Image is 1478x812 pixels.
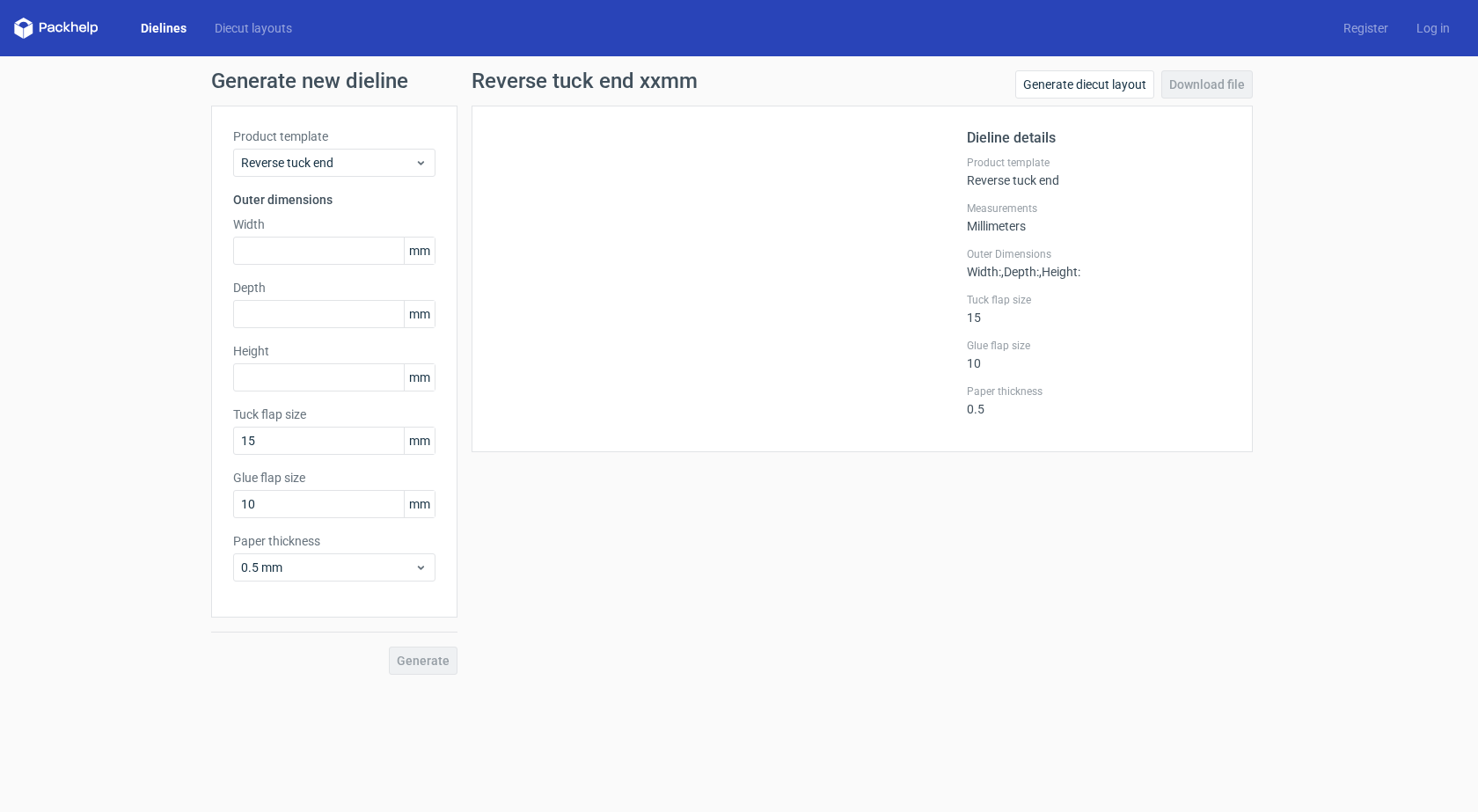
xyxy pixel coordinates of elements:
[233,191,435,208] h3: Outer dimensions
[967,293,1231,325] div: 15
[233,279,435,296] label: Depth
[404,428,435,454] span: mm
[404,364,435,391] span: mm
[1402,19,1464,37] a: Log in
[233,128,435,145] label: Product template
[404,491,435,517] span: mm
[241,154,414,172] span: Reverse tuck end
[233,342,435,360] label: Height
[1001,265,1039,279] span: , Depth :
[211,70,1267,91] h1: Generate new dieline
[404,301,435,327] span: mm
[967,201,1231,216] label: Measurements
[967,156,1231,170] label: Product template
[967,265,1001,279] span: Width :
[1015,70,1154,99] a: Generate diecut layout
[967,384,1231,416] div: 0.5
[1329,19,1402,37] a: Register
[967,128,1231,149] h2: Dieline details
[201,19,306,37] a: Diecut layouts
[127,19,201,37] a: Dielines
[967,247,1231,261] label: Outer Dimensions
[967,293,1231,307] label: Tuck flap size
[967,156,1231,187] div: Reverse tuck end
[967,384,1231,399] label: Paper thickness
[233,216,435,233] label: Width
[1039,265,1080,279] span: , Height :
[967,339,1231,353] label: Glue flap size
[233,406,435,423] label: Tuck flap size
[241,559,414,576] span: 0.5 mm
[233,469,435,486] label: Glue flap size
[967,339,1231,370] div: 10
[967,201,1231,233] div: Millimeters
[404,238,435,264] span: mm
[472,70,698,91] h1: Reverse tuck end xxmm
[233,532,435,550] label: Paper thickness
